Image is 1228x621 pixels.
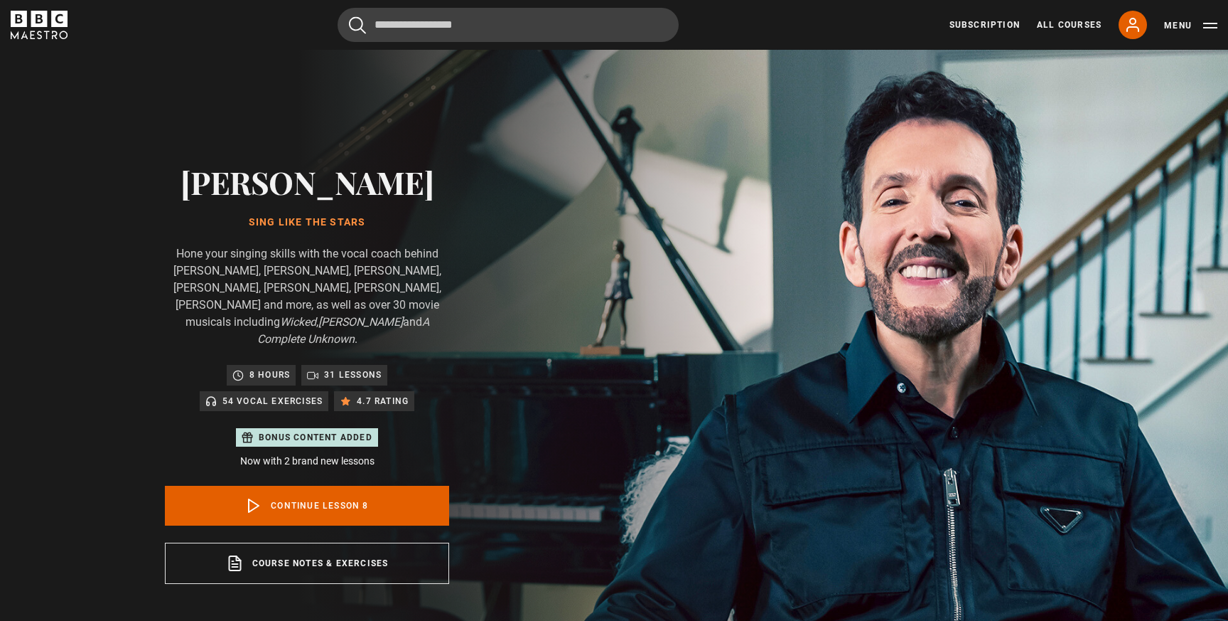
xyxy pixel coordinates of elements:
h1: Sing Like the Stars [165,217,449,228]
button: Submit the search query [349,16,366,34]
p: Hone your singing skills with the vocal coach behind [PERSON_NAME], [PERSON_NAME], [PERSON_NAME],... [165,245,449,348]
input: Search [338,8,679,42]
p: 4.7 rating [357,394,409,408]
i: [PERSON_NAME] [318,315,403,329]
p: Now with 2 brand new lessons [165,454,449,469]
i: Wicked [280,315,316,329]
a: Course notes & exercises [165,543,449,584]
a: All Courses [1037,18,1102,31]
p: 31 lessons [324,368,382,382]
p: 8 hours [249,368,290,382]
p: Bonus content added [259,431,372,444]
a: Continue lesson 8 [165,486,449,526]
i: A Complete Unknown [257,315,429,346]
a: Subscription [949,18,1020,31]
h2: [PERSON_NAME] [165,164,449,200]
svg: BBC Maestro [11,11,68,39]
p: 54 Vocal Exercises [222,394,323,408]
button: Toggle navigation [1164,18,1217,33]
